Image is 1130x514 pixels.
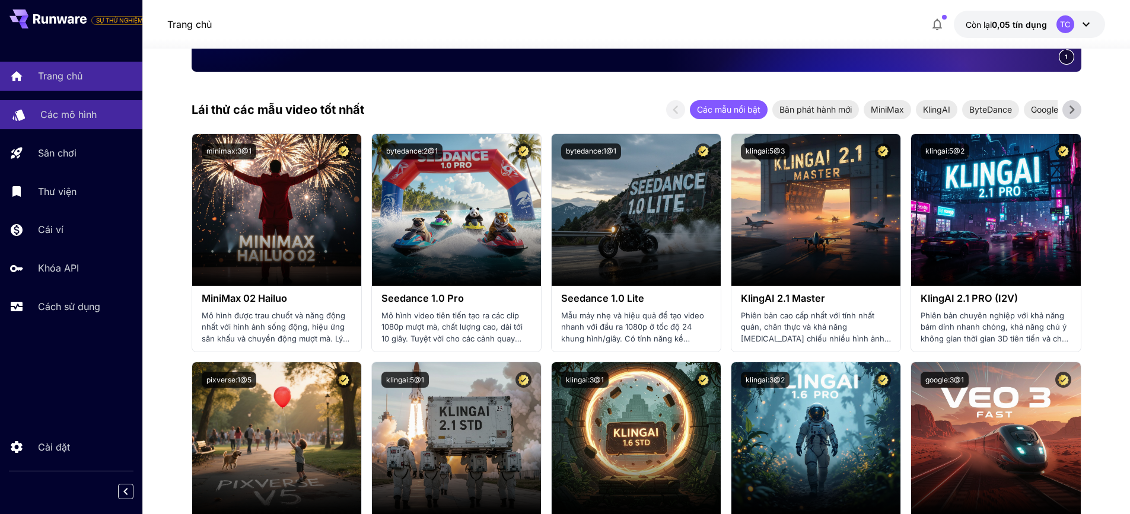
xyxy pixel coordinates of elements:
[921,292,1018,304] font: KlingAI 2.1 PRO (I2V)
[96,17,143,24] font: SỰ THỬ NGHIỆM
[566,146,616,155] font: bytedance:1@1
[731,134,900,286] img: thay thế
[741,372,790,388] button: klingai:3@2
[336,143,352,159] button: Mẫu được chứng nhận – Được kiểm tra để có hiệu suất tốt nhất và bao gồm giấy phép thương mại.
[911,134,1080,286] img: thay thế
[966,18,1047,31] div: 0,05 đô la
[921,143,969,159] button: klingai:5@2
[381,311,523,366] font: Mô hình video tiên tiến tạo ra các clip 1080p mượt mà, chất lượng cao, dài tới 10 giây. Tuyệt vời...
[38,441,70,453] font: Cài đặt
[746,146,785,155] font: klingai:5@3
[192,362,361,514] img: thay thế
[552,362,721,514] img: thay thế
[561,143,621,159] button: bytedance:1@1
[386,146,438,155] font: bytedance:2@1
[871,104,904,114] font: MiniMax
[695,372,711,388] button: Mẫu được chứng nhận – Được kiểm tra để có hiệu suất tốt nhất và bao gồm giấy phép thương mại.
[741,292,825,304] font: KlingAI 2.1 Master
[566,375,604,384] font: klingai:3@1
[192,103,364,117] font: Lái thử các mẫu video tốt nhất
[381,292,464,304] font: Seedance 1.0 Pro
[864,100,911,119] div: MiniMax
[206,375,252,384] font: pixverse:1@5
[38,224,63,235] font: Cái ví
[746,375,785,384] font: klingai:3@2
[772,100,859,119] div: Bản phát hành mới
[38,147,77,159] font: Sân chơi
[561,372,609,388] button: klingai:3@1
[515,143,531,159] button: Mẫu được chứng nhận – Được kiểm tra để có hiệu suất tốt nhất và bao gồm giấy phép thương mại.
[167,17,212,31] a: Trang chủ
[381,372,429,388] button: klingai:5@1
[1031,104,1075,114] font: Google Veo
[127,481,142,502] div: Thu gọn thanh bên
[923,104,950,114] font: KlingAI
[1024,100,1083,119] div: Google Veo
[741,143,790,159] button: klingai:5@3
[561,311,709,366] font: Mẫu máy nhẹ và hiệu quả để tạo video nhanh với đầu ra 1080p ở tốc độ 24 khung hình/giây. Có tính ...
[1060,20,1071,29] font: TC
[731,362,900,514] img: thay thế
[966,20,992,30] font: Còn lại
[372,362,541,514] img: thay thế
[1055,372,1071,388] button: Mẫu được chứng nhận – Được kiểm tra để có hiệu suất tốt nhất và bao gồm giấy phép thương mại.
[386,375,424,384] font: klingai:5@1
[336,372,352,388] button: Mẫu được chứng nhận – Được kiểm tra để có hiệu suất tốt nhất và bao gồm giấy phép thương mại.
[690,100,768,119] div: Các mẫu nổi bật
[38,70,82,82] font: Trang chủ
[202,311,349,366] font: Mô hình được trau chuốt và năng động nhất với hình ảnh sống động, hiệu ứng sân khấu và chuyển độn...
[925,146,965,155] font: klingai:5@2
[381,143,443,159] button: bytedance:2@1
[40,108,97,120] font: Các mô hình
[515,372,531,388] button: Mẫu được chứng nhận – Được kiểm tra để có hiệu suất tốt nhất và bao gồm giấy phép thương mại.
[992,20,1047,30] font: 0,05 tín dụng
[695,143,711,159] button: Mẫu được chứng nhận – Được kiểm tra để có hiệu suất tốt nhất và bao gồm giấy phép thương mại.
[167,17,212,31] nav: vụn bánh mì
[962,100,1019,119] div: ByteDance
[167,18,212,30] font: Trang chủ
[1055,143,1071,159] button: Mẫu được chứng nhận – Được kiểm tra để có hiệu suất tốt nhất và bao gồm giấy phép thương mại.
[921,372,969,388] button: google:3@1
[875,372,891,388] button: Mẫu được chứng nhận – Được kiểm tra để có hiệu suất tốt nhất và bao gồm giấy phép thương mại.
[202,292,287,304] font: MiniMax 02 Hailuo
[91,13,148,27] span: Thêm thẻ thanh toán của bạn để sử dụng đầy đủ chức năng của nền tảng.
[925,375,964,384] font: google:3@1
[779,104,852,114] font: Bản phát hành mới
[969,104,1012,114] font: ByteDance
[552,134,721,286] img: thay thế
[372,134,541,286] img: thay thế
[38,301,100,312] font: Cách sử dụng
[38,262,79,274] font: Khóa API
[561,292,644,304] font: Seedance 1.0 Lite
[118,484,133,499] button: Thu gọn thanh bên
[202,372,256,388] button: pixverse:1@5
[916,100,957,119] div: KlingAI
[192,134,361,286] img: thay thế
[875,143,891,159] button: Mẫu được chứng nhận – Được kiểm tra để có hiệu suất tốt nhất và bao gồm giấy phép thương mại.
[741,311,891,366] font: Phiên bản cao cấp nhất với tính nhất quán, chân thực và khả năng [MEDICAL_DATA] chiếu nhiều hình ...
[921,311,1068,355] font: Phiên bản chuyên nghiệp với khả năng bám dính nhanh chóng, khả năng chú ý không gian thời gian 3D...
[697,104,760,114] font: Các mẫu nổi bật
[1065,52,1068,61] span: 1
[911,362,1080,514] img: thay thế
[954,11,1105,38] button: 0,05 đô laTC
[38,186,77,197] font: Thư viện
